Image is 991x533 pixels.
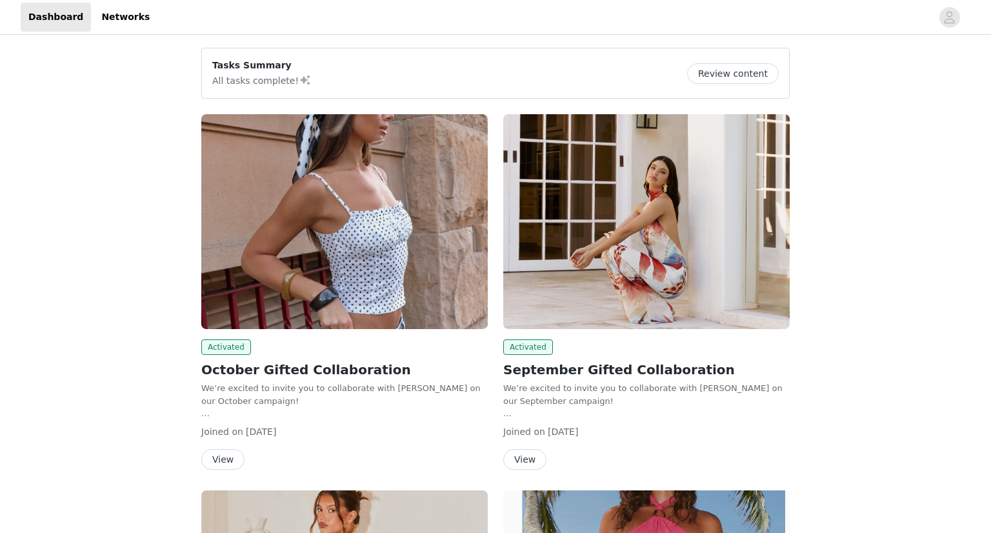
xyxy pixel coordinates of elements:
[503,382,790,407] p: We’re excited to invite you to collaborate with [PERSON_NAME] on our September campaign!
[201,449,245,470] button: View
[548,427,578,437] span: [DATE]
[94,3,157,32] a: Networks
[503,360,790,379] h2: September Gifted Collaboration
[201,360,488,379] h2: October Gifted Collaboration
[687,63,779,84] button: Review content
[201,427,243,437] span: Joined on
[201,382,488,407] p: We’re excited to invite you to collaborate with [PERSON_NAME] on our October campaign!
[21,3,91,32] a: Dashboard
[212,72,312,88] p: All tasks complete!
[503,449,546,470] button: View
[201,339,251,355] span: Activated
[503,455,546,465] a: View
[503,114,790,329] img: Peppermayo UK
[201,114,488,329] img: Peppermayo UK
[201,455,245,465] a: View
[503,339,553,355] span: Activated
[943,7,956,28] div: avatar
[503,427,545,437] span: Joined on
[212,59,312,72] p: Tasks Summary
[246,427,276,437] span: [DATE]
